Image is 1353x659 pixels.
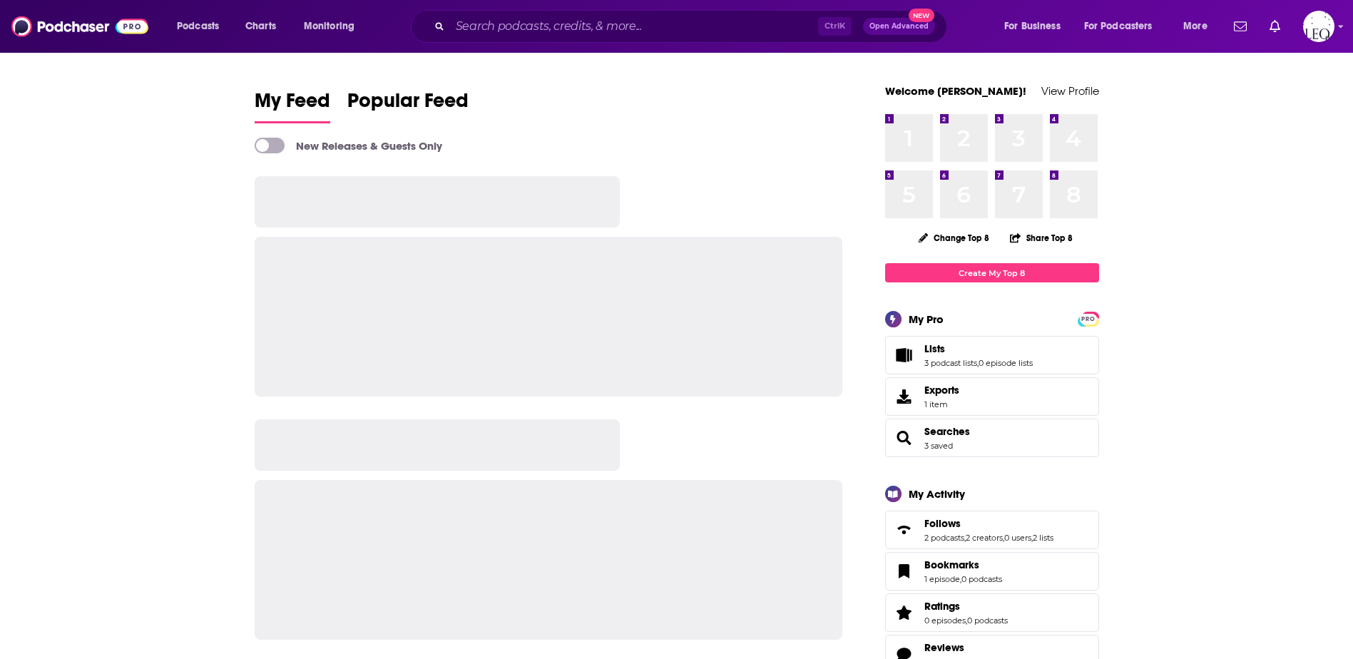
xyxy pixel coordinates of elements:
[818,17,852,36] span: Ctrl K
[863,18,935,35] button: Open AdvancedNew
[924,342,945,355] span: Lists
[924,641,1008,654] a: Reviews
[1004,533,1031,543] a: 0 users
[960,574,961,584] span: ,
[347,88,469,121] span: Popular Feed
[1003,533,1004,543] span: ,
[924,600,1008,613] a: Ratings
[294,15,373,38] button: open menu
[924,358,977,368] a: 3 podcast lists
[450,15,818,38] input: Search podcasts, credits, & more...
[1041,84,1099,98] a: View Profile
[924,615,966,625] a: 0 episodes
[967,615,1008,625] a: 0 podcasts
[924,574,960,584] a: 1 episode
[966,533,1003,543] a: 2 creators
[1075,15,1173,38] button: open menu
[924,533,964,543] a: 2 podcasts
[1031,533,1033,543] span: ,
[885,84,1026,98] a: Welcome [PERSON_NAME]!
[1033,533,1053,543] a: 2 lists
[1080,313,1097,324] a: PRO
[869,23,929,30] span: Open Advanced
[1303,11,1334,42] button: Show profile menu
[1303,11,1334,42] span: Logged in as LeoPR
[885,336,1099,374] span: Lists
[966,615,967,625] span: ,
[1004,16,1061,36] span: For Business
[890,520,919,540] a: Follows
[1183,16,1208,36] span: More
[924,641,964,654] span: Reviews
[924,441,953,451] a: 3 saved
[255,138,442,153] a: New Releases & Guests Only
[961,574,1002,584] a: 0 podcasts
[885,419,1099,457] span: Searches
[890,387,919,407] span: Exports
[1303,11,1334,42] img: User Profile
[909,312,944,326] div: My Pro
[964,533,966,543] span: ,
[924,342,1033,355] a: Lists
[979,358,1033,368] a: 0 episode lists
[236,15,285,38] a: Charts
[885,552,1099,591] span: Bookmarks
[924,517,961,530] span: Follows
[924,425,970,438] a: Searches
[167,15,238,38] button: open menu
[994,15,1078,38] button: open menu
[885,593,1099,632] span: Ratings
[1173,15,1225,38] button: open menu
[1228,14,1252,39] a: Show notifications dropdown
[885,511,1099,549] span: Follows
[245,16,276,36] span: Charts
[924,399,959,409] span: 1 item
[1009,224,1073,252] button: Share Top 8
[1084,16,1153,36] span: For Podcasters
[890,428,919,448] a: Searches
[890,345,919,365] a: Lists
[255,88,330,121] span: My Feed
[909,487,965,501] div: My Activity
[885,263,1099,282] a: Create My Top 8
[347,88,469,123] a: Popular Feed
[924,600,960,613] span: Ratings
[255,88,330,123] a: My Feed
[924,517,1053,530] a: Follows
[1264,14,1286,39] a: Show notifications dropdown
[924,558,1002,571] a: Bookmarks
[909,9,934,22] span: New
[11,13,148,40] img: Podchaser - Follow, Share and Rate Podcasts
[924,384,959,397] span: Exports
[910,229,999,247] button: Change Top 8
[1080,314,1097,325] span: PRO
[885,377,1099,416] a: Exports
[304,16,354,36] span: Monitoring
[890,561,919,581] a: Bookmarks
[977,358,979,368] span: ,
[890,603,919,623] a: Ratings
[924,558,979,571] span: Bookmarks
[424,10,961,43] div: Search podcasts, credits, & more...
[177,16,219,36] span: Podcasts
